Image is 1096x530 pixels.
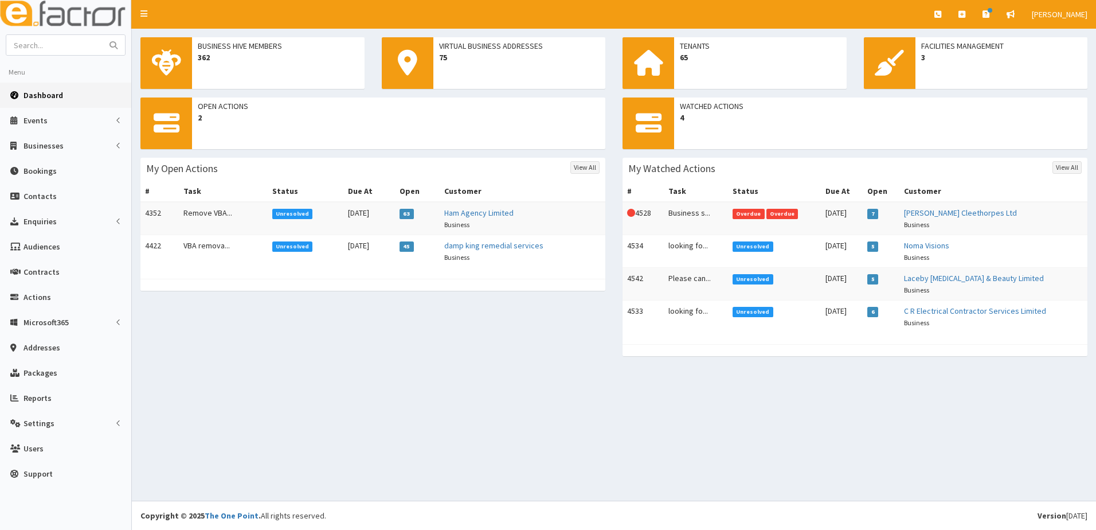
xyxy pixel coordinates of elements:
[728,181,821,202] th: Status
[140,202,179,235] td: 4352
[867,307,878,317] span: 6
[733,274,773,285] span: Unresolved
[24,90,63,100] span: Dashboard
[623,235,664,268] td: 4534
[444,208,514,218] a: Ham Agency Limited
[904,318,929,327] small: Business
[395,181,440,202] th: Open
[205,510,259,521] a: The One Point
[179,235,267,268] td: VBA remova...
[664,235,728,268] td: looking fo...
[24,115,48,126] span: Events
[623,268,664,301] td: 4542
[140,235,179,268] td: 4422
[440,181,605,202] th: Customer
[904,220,929,229] small: Business
[268,181,343,202] th: Status
[664,181,728,202] th: Task
[904,273,1044,283] a: Laceby [MEDICAL_DATA] & Beauty Limited
[140,510,261,521] strong: Copyright © 2025 .
[1052,161,1082,174] a: View All
[867,274,878,285] span: 5
[24,469,53,479] span: Support
[733,307,773,317] span: Unresolved
[343,202,395,235] td: [DATE]
[179,181,267,202] th: Task
[623,301,664,333] td: 4533
[867,241,878,252] span: 5
[904,208,1017,218] a: [PERSON_NAME] Cleethorpes Ltd
[24,216,57,227] span: Enquiries
[24,191,57,201] span: Contacts
[628,163,715,174] h3: My Watched Actions
[140,181,179,202] th: #
[198,52,359,63] span: 362
[904,306,1046,316] a: C R Electrical Contractor Services Limited
[863,181,899,202] th: Open
[198,100,600,112] span: Open Actions
[664,268,728,301] td: Please can...
[627,209,635,217] i: This Action is overdue!
[439,40,600,52] span: Virtual Business Addresses
[24,393,52,403] span: Reports
[343,181,395,202] th: Due At
[439,52,600,63] span: 75
[733,209,765,219] span: Overdue
[1038,510,1066,521] b: Version
[6,35,103,55] input: Search...
[821,268,863,301] td: [DATE]
[680,112,1082,123] span: 4
[766,209,798,219] span: Overdue
[24,292,51,302] span: Actions
[179,202,267,235] td: Remove VBA...
[24,267,60,277] span: Contracts
[680,52,841,63] span: 65
[1032,9,1087,20] span: [PERSON_NAME]
[343,235,395,268] td: [DATE]
[664,301,728,333] td: looking fo...
[904,253,929,262] small: Business
[821,301,863,333] td: [DATE]
[24,241,60,252] span: Audiences
[146,163,218,174] h3: My Open Actions
[24,166,57,176] span: Bookings
[198,40,359,52] span: Business Hive Members
[444,240,543,251] a: damp king remedial services
[24,443,44,454] span: Users
[400,209,414,219] span: 63
[1038,510,1087,521] div: [DATE]
[921,40,1082,52] span: Facilities Management
[570,161,600,174] a: View All
[821,235,863,268] td: [DATE]
[24,141,64,151] span: Businesses
[24,418,54,428] span: Settings
[904,286,929,294] small: Business
[821,181,863,202] th: Due At
[904,240,949,251] a: Noma Visions
[24,342,60,353] span: Addresses
[198,112,600,123] span: 2
[680,40,841,52] span: Tenants
[132,501,1096,530] footer: All rights reserved.
[24,368,57,378] span: Packages
[272,209,313,219] span: Unresolved
[867,209,878,219] span: 7
[400,241,414,252] span: 45
[899,181,1087,202] th: Customer
[623,181,664,202] th: #
[733,241,773,252] span: Unresolved
[680,100,1082,112] span: Watched Actions
[921,52,1082,63] span: 3
[444,220,469,229] small: Business
[623,202,664,235] td: 4528
[444,253,469,262] small: Business
[272,241,313,252] span: Unresolved
[664,202,728,235] td: Business s...
[821,202,863,235] td: [DATE]
[24,317,69,328] span: Microsoft365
